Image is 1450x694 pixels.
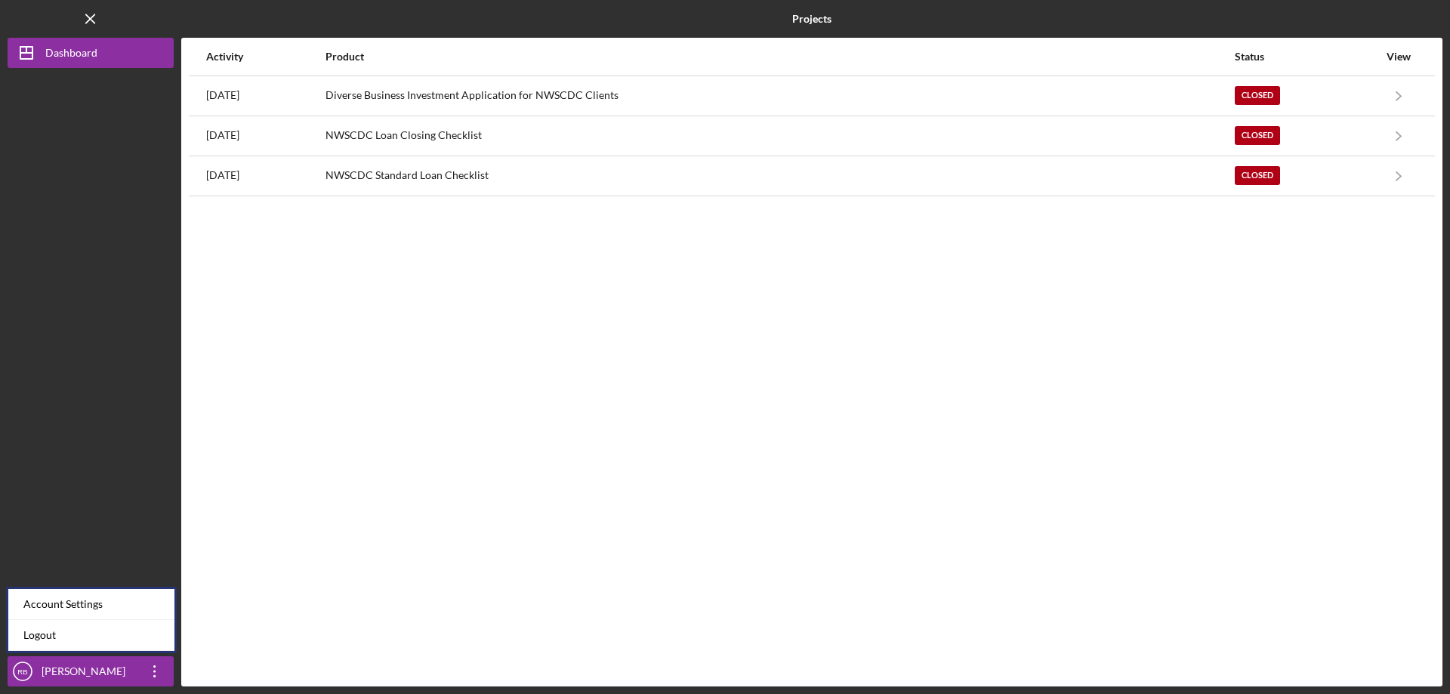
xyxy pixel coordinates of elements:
div: NWSCDC Loan Closing Checklist [325,117,1234,155]
time: 2023-05-04 00:03 [206,169,239,181]
div: Closed [1235,166,1280,185]
a: Logout [8,620,174,651]
div: View [1380,51,1418,63]
div: Account Settings [8,589,174,620]
button: RB[PERSON_NAME] [8,656,174,686]
time: 2023-05-04 00:26 [206,129,239,141]
div: Activity [206,51,324,63]
div: [PERSON_NAME] [38,656,136,690]
b: Projects [792,13,831,25]
div: Dashboard [45,38,97,72]
div: NWSCDC Standard Loan Checklist [325,157,1234,195]
text: RB [17,668,27,676]
div: Status [1235,51,1378,63]
div: Closed [1235,86,1280,105]
div: Diverse Business Investment Application for NWSCDC Clients [325,77,1234,115]
div: Product [325,51,1234,63]
button: Dashboard [8,38,174,68]
time: 2024-12-04 23:18 [206,89,239,101]
div: Closed [1235,126,1280,145]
